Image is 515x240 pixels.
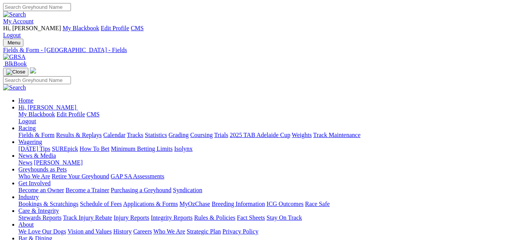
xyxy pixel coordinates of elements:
input: Search [3,3,71,11]
a: History [113,228,132,235]
a: Who We Are [153,228,185,235]
a: Purchasing a Greyhound [111,187,171,193]
div: Get Involved [18,187,512,194]
a: GAP SA Assessments [111,173,165,180]
a: Who We Are [18,173,50,180]
button: Toggle navigation [3,68,28,76]
a: Edit Profile [101,25,129,31]
a: My Blackbook [63,25,99,31]
a: Minimum Betting Limits [111,145,173,152]
img: logo-grsa-white.png [30,67,36,73]
a: Vision and Values [67,228,112,235]
div: Greyhounds as Pets [18,173,512,180]
a: Rules & Policies [194,214,235,221]
a: About [18,221,34,228]
a: Grading [169,132,189,138]
a: [PERSON_NAME] [34,159,82,166]
a: Fact Sheets [237,214,265,221]
a: Weights [292,132,312,138]
a: CMS [131,25,144,31]
a: 2025 TAB Adelaide Cup [230,132,290,138]
a: Track Injury Rebate [63,214,112,221]
a: How To Bet [80,145,110,152]
a: Retire Your Greyhound [52,173,109,180]
a: BlkBook [3,60,27,67]
a: [DATE] Tips [18,145,50,152]
a: Calendar [103,132,125,138]
div: About [18,228,512,235]
a: News & Media [18,152,56,159]
a: My Account [3,18,34,24]
button: Toggle navigation [3,39,23,47]
div: Racing [18,132,512,139]
a: Tracks [127,132,143,138]
a: My Blackbook [18,111,55,118]
a: Home [18,97,33,104]
a: Results & Replays [56,132,102,138]
span: Hi, [PERSON_NAME] [18,104,76,111]
a: Racing [18,125,36,131]
img: Search [3,11,26,18]
a: MyOzChase [179,201,210,207]
a: Statistics [145,132,167,138]
a: Become an Owner [18,187,64,193]
a: Schedule of Fees [80,201,122,207]
img: Search [3,84,26,91]
a: Breeding Information [212,201,265,207]
a: Hi, [PERSON_NAME] [18,104,78,111]
span: Hi, [PERSON_NAME] [3,25,61,31]
a: Strategic Plan [187,228,221,235]
a: Get Involved [18,180,51,186]
img: GRSA [3,54,26,60]
span: BlkBook [5,60,27,67]
a: Stay On Track [267,214,302,221]
a: Track Maintenance [313,132,360,138]
input: Search [3,76,71,84]
a: Edit Profile [57,111,85,118]
a: Integrity Reports [151,214,193,221]
a: Careers [133,228,152,235]
a: ICG Outcomes [267,201,303,207]
a: Race Safe [305,201,329,207]
a: Stewards Reports [18,214,61,221]
a: We Love Our Dogs [18,228,66,235]
div: Industry [18,201,512,207]
a: Wagering [18,139,42,145]
a: Applications & Forms [123,201,178,207]
span: Menu [8,40,20,46]
a: News [18,159,32,166]
a: Injury Reports [114,214,149,221]
a: Bookings & Scratchings [18,201,78,207]
a: SUREpick [52,145,78,152]
a: Logout [18,118,36,124]
div: News & Media [18,159,512,166]
img: Close [6,69,25,75]
a: CMS [87,111,100,118]
a: Fields & Form - [GEOGRAPHIC_DATA] - Fields [3,47,512,54]
a: Coursing [190,132,213,138]
a: Fields & Form [18,132,54,138]
a: Syndication [173,187,202,193]
a: Privacy Policy [222,228,258,235]
div: Care & Integrity [18,214,512,221]
a: Care & Integrity [18,207,59,214]
div: Wagering [18,145,512,152]
a: Industry [18,194,39,200]
a: Greyhounds as Pets [18,166,67,173]
a: Become a Trainer [66,187,109,193]
div: Hi, [PERSON_NAME] [18,111,512,125]
div: My Account [3,25,512,39]
a: Logout [3,32,21,38]
a: Trials [214,132,228,138]
a: Isolynx [174,145,193,152]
